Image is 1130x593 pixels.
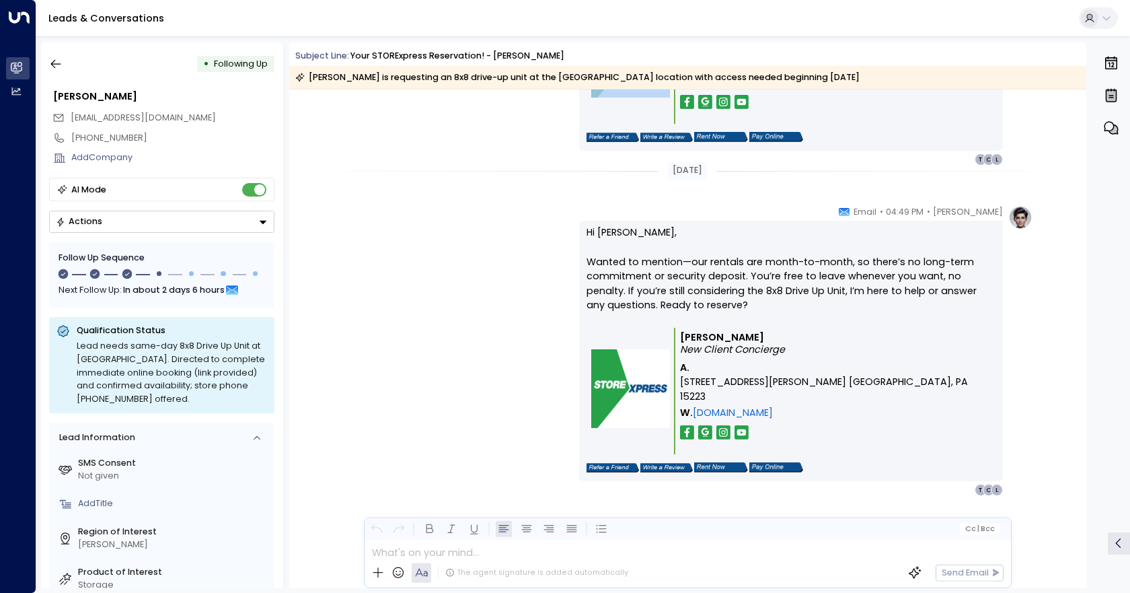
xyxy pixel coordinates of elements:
[680,425,694,440] img: storexpres_fb.png
[1008,205,1032,230] img: profile-logo.png
[698,95,712,109] img: storexpress_google.png
[77,324,267,337] p: Qualification Status
[48,11,164,25] a: Leads & Conversations
[749,132,803,142] img: storexpress_pay.png
[640,133,693,142] img: storexpress_write.png
[56,216,102,227] div: Actions
[680,330,764,344] b: [PERSON_NAME]
[735,425,749,440] img: storexpress_yt.png
[71,151,274,164] div: AddCompany
[78,457,270,470] label: SMS Consent
[680,343,785,356] i: New Client Concierge
[680,95,694,109] img: storexpres_fb.png
[78,579,270,592] div: Storage
[71,112,216,123] span: [EMAIL_ADDRESS][DOMAIN_NAME]
[693,406,773,421] a: [DOMAIN_NAME]
[927,205,930,219] span: •
[933,205,1003,219] span: [PERSON_NAME]
[49,211,274,233] div: Button group with a nested menu
[77,339,267,406] div: Lead needs same-day 8x8 Drive Up Unit at [GEOGRAPHIC_DATA]. Directed to complete immediate online...
[203,53,209,75] div: •
[680,375,991,404] span: [STREET_ADDRESS][PERSON_NAME] [GEOGRAPHIC_DATA], PA 15223
[991,484,1003,496] div: L
[694,462,748,473] img: storexpress_rent.png
[640,463,693,473] img: storexpress_write.png
[445,567,628,578] div: The agent signature is added automatically
[716,425,730,440] img: storexpress_insta.png
[886,205,924,219] span: 04:49 PM
[350,50,564,63] div: Your STORExpress Reservation! - [PERSON_NAME]
[391,521,408,538] button: Redo
[983,484,995,496] div: C
[587,133,639,142] img: storexpress_refer.png
[965,525,995,533] span: Cc Bcc
[587,463,639,473] img: storexpress_refer.png
[71,183,106,197] div: AI Mode
[71,112,216,125] span: tatumgracefriend@gmail.com
[680,406,693,421] span: W.
[59,283,265,298] div: Next Follow Up:
[295,50,349,61] span: Subject Line:
[960,523,1000,534] button: Cc|Bcc
[49,211,274,233] button: Actions
[749,462,803,473] img: storexpress_pay.png
[587,225,995,327] p: Hi [PERSON_NAME], Wanted to mention—our rentals are month-to-month, so there’s no long-term commi...
[880,205,883,219] span: •
[698,425,712,440] img: storexpress_google.png
[735,95,749,109] img: storexpress_yt.png
[591,349,670,428] img: storexpress_logo.png
[295,71,860,84] div: [PERSON_NAME] is requesting an 8x8 drive-up unit at the [GEOGRAPHIC_DATA] location with access ne...
[368,521,385,538] button: Undo
[78,497,270,510] div: AddTitle
[71,132,274,145] div: [PHONE_NUMBER]
[78,526,270,538] label: Region of Interest
[716,95,730,109] img: storexpress_insta.png
[54,431,135,444] div: Lead Information
[214,58,268,69] span: Following Up
[680,361,689,376] span: A.
[977,525,979,533] span: |
[78,538,270,551] div: [PERSON_NAME]
[975,484,987,496] div: T
[53,90,274,104] div: [PERSON_NAME]
[59,252,265,265] div: Follow Up Sequence
[668,162,707,180] div: [DATE]
[78,470,270,483] div: Not given
[78,566,270,579] label: Product of Interest
[694,132,748,142] img: storexpress_rent.png
[124,283,225,298] span: In about 2 days 6 hours
[854,205,876,219] span: Email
